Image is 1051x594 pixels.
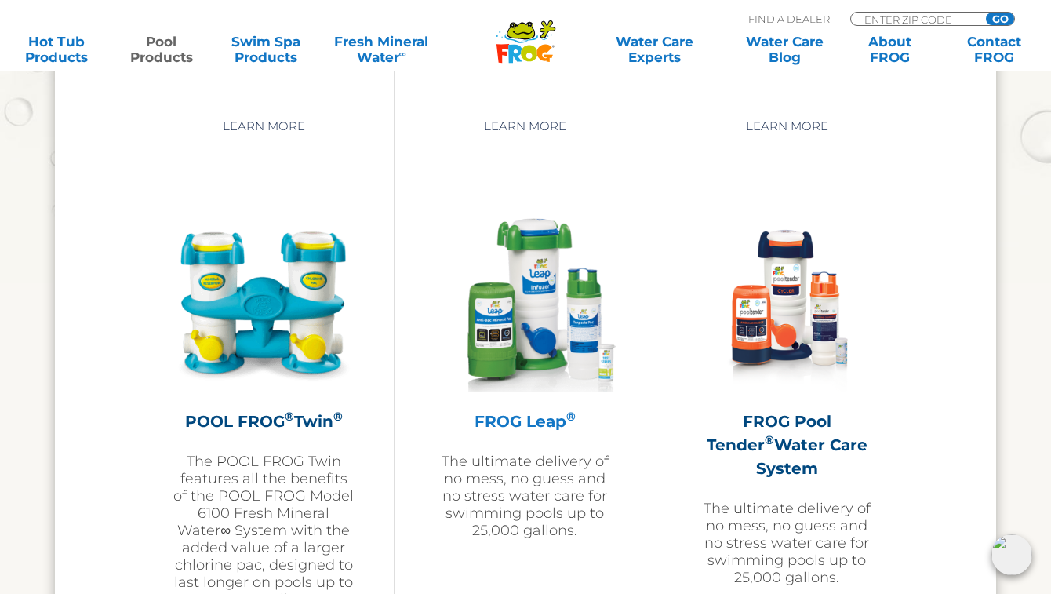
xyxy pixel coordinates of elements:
input: GO [986,13,1014,25]
a: Learn More [205,112,323,140]
a: Learn More [466,112,584,140]
h2: POOL FROG Twin [173,410,355,433]
sup: ® [566,409,576,424]
h2: FROG Pool Tender Water Care System [696,410,878,480]
p: The ultimate delivery of no mess, no guess and no stress water care for swimming pools up to 25,0... [434,453,616,539]
p: Find A Dealer [748,12,830,26]
input: Zip Code Form [863,13,969,26]
a: Water CareBlog [744,34,826,65]
img: frog-leap-featured-img-v2-300x300.png [434,212,616,394]
img: openIcon [991,534,1032,575]
img: pool-product-pool-frog-twin-300x300.png [173,212,355,394]
a: Water CareExperts [588,34,721,65]
sup: ∞ [399,48,406,60]
a: Fresh MineralWater∞ [330,34,432,65]
sup: ® [285,409,294,424]
a: ContactFROG [954,34,1035,65]
a: AboutFROG [849,34,930,65]
a: PoolProducts [121,34,202,65]
sup: ® [765,432,774,447]
sup: ® [333,409,343,424]
a: Learn More [728,112,846,140]
img: pool-tender-product-img-v2-300x300.png [696,212,878,394]
a: Hot TubProducts [16,34,97,65]
p: The ultimate delivery of no mess, no guess and no stress water care for swimming pools up to 25,0... [696,500,878,586]
a: Swim SpaProducts [225,34,307,65]
h2: FROG Leap [434,410,616,433]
